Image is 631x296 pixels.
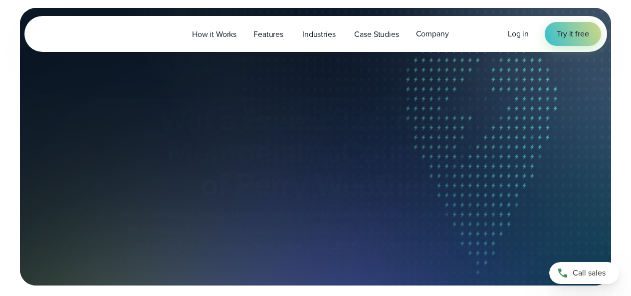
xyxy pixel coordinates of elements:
span: Industries [302,28,335,40]
span: Features [253,28,283,40]
span: Company [416,28,449,40]
a: Call sales [549,262,619,284]
a: Log in [508,28,529,40]
span: Case Studies [354,28,399,40]
a: Case Studies [346,24,407,44]
span: Try it free [557,28,589,40]
span: Call sales [573,267,606,279]
a: How it Works [184,24,245,44]
span: How it Works [192,28,236,40]
span: Log in [508,28,529,39]
a: Try it free [545,22,601,46]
